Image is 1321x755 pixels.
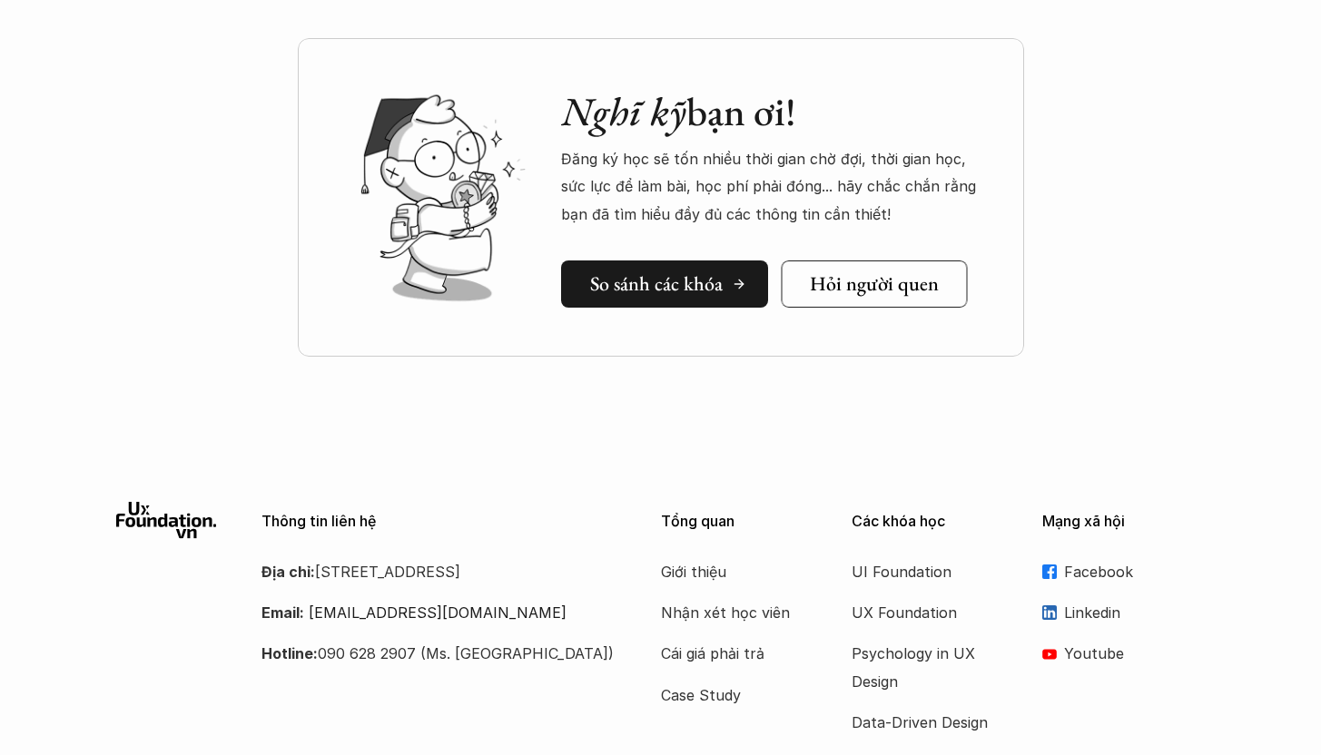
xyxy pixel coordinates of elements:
[561,85,686,137] em: Nghĩ kỹ
[261,563,315,581] strong: Địa chỉ:
[1064,558,1206,585] p: Facebook
[590,272,723,296] h5: So sánh các khóa
[661,640,806,667] a: Cái giá phải trả
[261,640,616,667] p: 090 628 2907 (Ms. [GEOGRAPHIC_DATA])
[661,681,806,709] a: Case Study
[1042,513,1206,530] p: Mạng xã hội
[261,603,304,622] strong: Email:
[852,558,997,585] a: UI Foundation
[661,558,806,585] a: Giới thiệu
[661,599,806,626] a: Nhận xét học viên
[810,272,939,296] h5: Hỏi người quen
[1064,640,1206,667] p: Youtube
[1064,599,1206,626] p: Linkedin
[561,88,988,136] h2: bạn ơi!
[561,260,768,308] a: So sánh các khóa
[561,145,988,228] p: Đăng ký học sẽ tốn nhiều thời gian chờ đợi, thời gian học, sức lực để làm bài, học phí phải đóng....
[261,513,616,530] p: Thông tin liên hệ
[261,644,318,662] strong: Hotline:
[309,603,567,622] a: [EMAIL_ADDRESS][DOMAIN_NAME]
[1042,558,1206,585] a: Facebook
[852,599,997,626] a: UX Foundation
[781,260,967,308] a: Hỏi người quen
[261,558,616,585] p: [STREET_ADDRESS]
[1042,640,1206,667] a: Youtube
[852,640,997,695] a: Psychology in UX Design
[852,513,1015,530] p: Các khóa học
[852,709,997,736] a: Data-Driven Design
[661,513,824,530] p: Tổng quan
[1042,599,1206,626] a: Linkedin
